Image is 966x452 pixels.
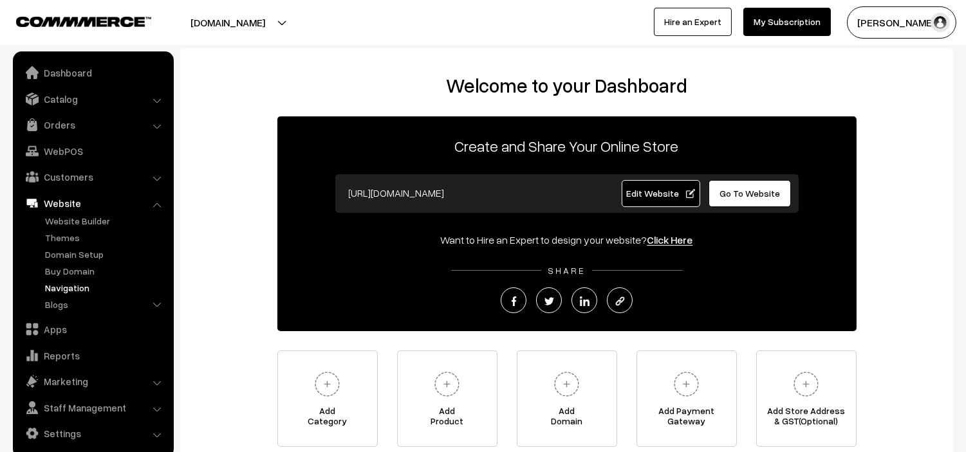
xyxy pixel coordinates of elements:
a: Go To Website [709,180,792,207]
a: Marketing [16,370,169,393]
span: Add Domain [517,406,617,431]
img: plus.svg [669,366,704,402]
img: plus.svg [788,366,824,402]
a: Apps [16,318,169,341]
span: SHARE [541,265,592,276]
a: Add PaymentGateway [636,350,737,447]
a: WebPOS [16,140,169,163]
a: AddCategory [277,350,378,447]
a: Themes [42,231,169,244]
img: plus.svg [549,366,584,402]
a: Add Store Address& GST(Optional) [756,350,857,447]
a: Blogs [42,298,169,311]
a: Website [16,192,169,215]
a: Staff Management [16,396,169,419]
button: [DOMAIN_NAME] [145,6,310,39]
img: COMMMERCE [16,17,151,26]
a: Hire an Expert [654,8,732,36]
a: COMMMERCE [16,13,129,28]
span: Add Payment Gateway [637,406,736,431]
a: Catalog [16,87,169,111]
img: user [931,13,950,32]
a: AddDomain [517,350,617,447]
h2: Welcome to your Dashboard [193,74,940,97]
img: plus.svg [429,366,465,402]
a: Customers [16,165,169,188]
a: AddProduct [397,350,497,447]
a: Dashboard [16,61,169,84]
a: Orders [16,113,169,136]
a: Navigation [42,281,169,294]
img: plus.svg [310,366,345,402]
span: Add Product [398,406,497,431]
span: Go To Website [720,188,780,199]
a: Reports [16,344,169,367]
p: Create and Share Your Online Store [277,134,857,158]
div: Want to Hire an Expert to design your website? [277,232,857,248]
a: Domain Setup [42,248,169,261]
span: Add Category [278,406,377,431]
a: Edit Website [622,180,700,207]
a: Click Here [647,233,693,246]
span: Add Store Address & GST(Optional) [757,406,856,431]
a: Settings [16,422,169,445]
span: Edit Website [626,188,695,199]
a: Website Builder [42,214,169,228]
a: Buy Domain [42,264,169,278]
a: My Subscription [743,8,831,36]
button: [PERSON_NAME]… [847,6,956,39]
